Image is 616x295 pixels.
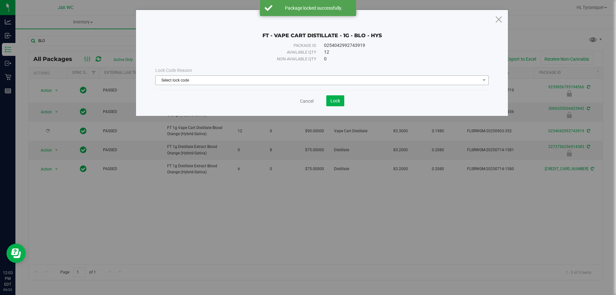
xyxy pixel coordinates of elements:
[324,56,474,62] div: 0
[326,95,344,106] button: Lock
[170,56,316,62] div: Non-available qty
[324,42,474,49] div: 0254042992743919
[276,5,351,11] div: Package locked successfully.
[155,23,489,39] div: FT - VAPE CART DISTILLATE - 1G - BLO - HYS
[480,76,488,85] span: select
[170,42,316,49] div: Package ID
[330,98,340,103] span: Lock
[300,98,313,104] a: Cancel
[324,49,474,56] div: 12
[156,76,480,85] span: Select lock code
[170,49,316,56] div: Available qty
[6,244,26,263] iframe: Resource center
[155,68,192,73] span: Lock Code Reason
